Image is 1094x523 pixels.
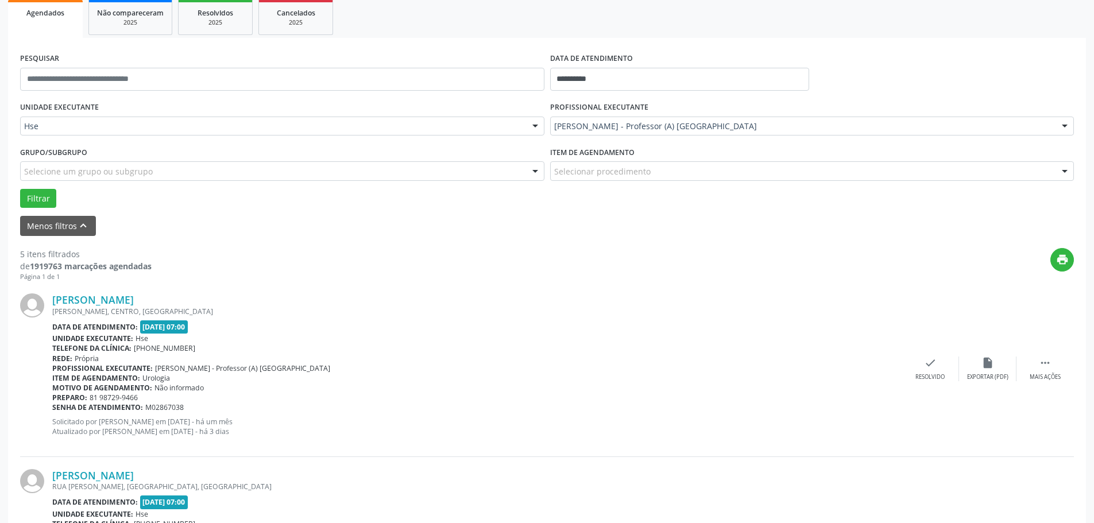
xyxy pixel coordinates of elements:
[20,216,96,236] button: Menos filtroskeyboard_arrow_up
[20,260,152,272] div: de
[30,261,152,272] strong: 1919763 marcações agendadas
[1039,357,1052,369] i: 
[77,219,90,232] i: keyboard_arrow_up
[24,165,153,177] span: Selecione um grupo ou subgrupo
[1030,373,1061,381] div: Mais ações
[52,383,152,393] b: Motivo de agendamento:
[52,417,902,436] p: Solicitado por [PERSON_NAME] em [DATE] - há um mês Atualizado por [PERSON_NAME] em [DATE] - há 3 ...
[1050,248,1074,272] button: print
[52,402,143,412] b: Senha de atendimento:
[20,189,56,208] button: Filtrar
[52,363,153,373] b: Profissional executante:
[1056,253,1069,266] i: print
[20,50,59,68] label: PESQUISAR
[52,497,138,507] b: Data de atendimento:
[52,307,902,316] div: [PERSON_NAME], CENTRO, [GEOGRAPHIC_DATA]
[136,334,148,343] span: Hse
[924,357,937,369] i: check
[20,248,152,260] div: 5 itens filtrados
[554,121,1051,132] span: [PERSON_NAME] - Professor (A) [GEOGRAPHIC_DATA]
[52,322,138,332] b: Data de atendimento:
[75,354,99,363] span: Própria
[52,334,133,343] b: Unidade executante:
[24,121,521,132] span: Hse
[20,144,87,161] label: Grupo/Subgrupo
[52,482,902,491] div: RUA [PERSON_NAME], [GEOGRAPHIC_DATA], [GEOGRAPHIC_DATA]
[52,469,134,482] a: [PERSON_NAME]
[52,354,72,363] b: Rede:
[26,8,64,18] span: Agendados
[90,393,138,402] span: 81 98729-9466
[97,8,164,18] span: Não compareceram
[155,363,330,373] span: [PERSON_NAME] - Professor (A) [GEOGRAPHIC_DATA]
[140,495,188,509] span: [DATE] 07:00
[140,320,188,334] span: [DATE] 07:00
[267,18,324,27] div: 2025
[550,144,635,161] label: Item de agendamento
[198,8,233,18] span: Resolvidos
[554,165,651,177] span: Selecionar procedimento
[134,343,195,353] span: [PHONE_NUMBER]
[550,50,633,68] label: DATA DE ATENDIMENTO
[154,383,204,393] span: Não informado
[967,373,1008,381] div: Exportar (PDF)
[136,509,148,519] span: Hse
[20,293,44,317] img: img
[97,18,164,27] div: 2025
[277,8,315,18] span: Cancelados
[52,293,134,306] a: [PERSON_NAME]
[142,373,170,383] span: Urologia
[550,99,648,117] label: PROFISSIONAL EXECUTANTE
[145,402,184,412] span: M02867038
[20,469,44,493] img: img
[52,343,132,353] b: Telefone da clínica:
[20,99,99,117] label: UNIDADE EXECUTANTE
[187,18,244,27] div: 2025
[981,357,994,369] i: insert_drive_file
[52,393,87,402] b: Preparo:
[52,373,140,383] b: Item de agendamento:
[52,509,133,519] b: Unidade executante:
[20,272,152,282] div: Página 1 de 1
[915,373,945,381] div: Resolvido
